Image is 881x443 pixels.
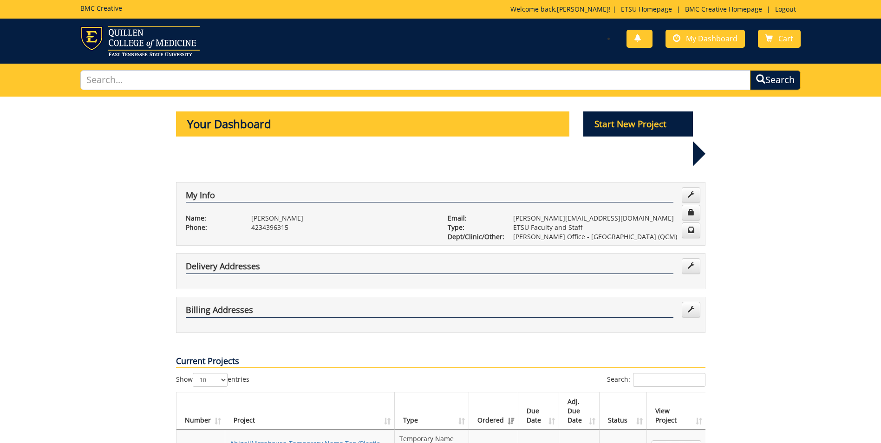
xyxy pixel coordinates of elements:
img: ETSU logo [80,26,200,56]
p: Your Dashboard [176,111,570,137]
a: Start New Project [583,120,693,129]
p: Email: [448,214,499,223]
select: Showentries [193,373,228,387]
p: Welcome back, ! | | | [510,5,801,14]
label: Show entries [176,373,249,387]
a: My Dashboard [666,30,745,48]
th: Ordered: activate to sort column ascending [469,392,518,430]
p: Name: [186,214,237,223]
h4: My Info [186,191,673,203]
th: Type: activate to sort column ascending [395,392,469,430]
label: Search: [607,373,705,387]
span: My Dashboard [686,33,737,44]
input: Search: [633,373,705,387]
h5: BMC Creative [80,5,122,12]
a: [PERSON_NAME] [557,5,609,13]
a: Edit Info [682,187,700,203]
th: Number: activate to sort column ascending [176,392,225,430]
button: Search [750,70,801,90]
a: Logout [770,5,801,13]
a: Edit Addresses [682,302,700,318]
a: BMC Creative Homepage [680,5,767,13]
a: Cart [758,30,801,48]
a: Change Communication Preferences [682,222,700,238]
th: Adj. Due Date: activate to sort column ascending [559,392,600,430]
th: Due Date: activate to sort column ascending [518,392,559,430]
input: Search... [80,70,750,90]
a: ETSU Homepage [616,5,677,13]
p: [PERSON_NAME][EMAIL_ADDRESS][DOMAIN_NAME] [513,214,696,223]
p: Start New Project [583,111,693,137]
span: Cart [778,33,793,44]
th: Project: activate to sort column ascending [225,392,395,430]
p: ETSU Faculty and Staff [513,223,696,232]
p: 4234396315 [251,223,434,232]
p: Type: [448,223,499,232]
p: [PERSON_NAME] [251,214,434,223]
p: Current Projects [176,355,705,368]
h4: Billing Addresses [186,306,673,318]
h4: Delivery Addresses [186,262,673,274]
p: Phone: [186,223,237,232]
a: Edit Addresses [682,258,700,274]
th: View Project: activate to sort column ascending [647,392,706,430]
th: Status: activate to sort column ascending [600,392,646,430]
a: Change Password [682,205,700,221]
p: [PERSON_NAME] Office - [GEOGRAPHIC_DATA] (QCM) [513,232,696,241]
p: Dept/Clinic/Other: [448,232,499,241]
